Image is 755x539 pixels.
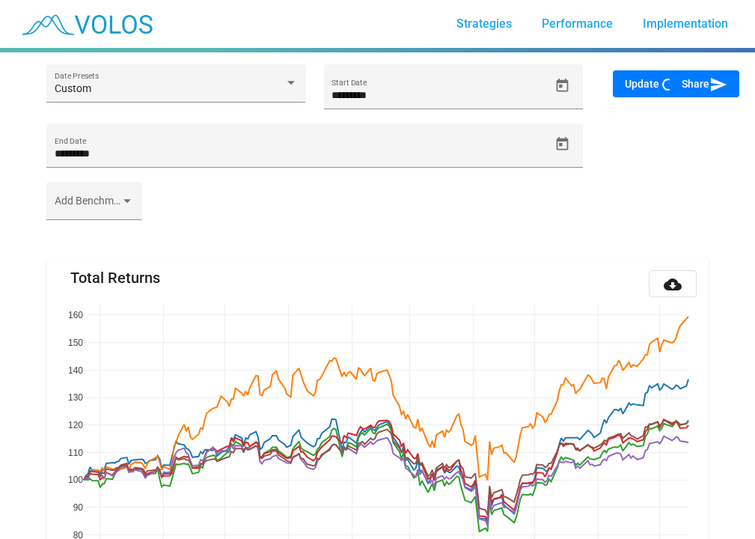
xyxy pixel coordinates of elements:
span: Share [682,78,727,90]
button: Update [613,70,689,97]
span: Strategies [456,16,512,31]
mat-icon: refresh [659,76,677,94]
button: Open calendar [549,73,575,99]
a: Implementation [631,10,740,37]
button: Share [670,70,739,97]
span: Performance [542,16,613,31]
span: Implementation [643,16,728,31]
span: Update [625,78,677,90]
mat-icon: send [709,76,727,94]
span: Custom [55,82,91,94]
mat-icon: cloud_download [664,275,682,293]
mat-card-title: Total Returns [70,270,160,285]
img: blue_transparent.png [12,5,160,43]
a: Strategies [444,10,524,37]
a: Performance [530,10,625,37]
button: Open calendar [549,131,575,157]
